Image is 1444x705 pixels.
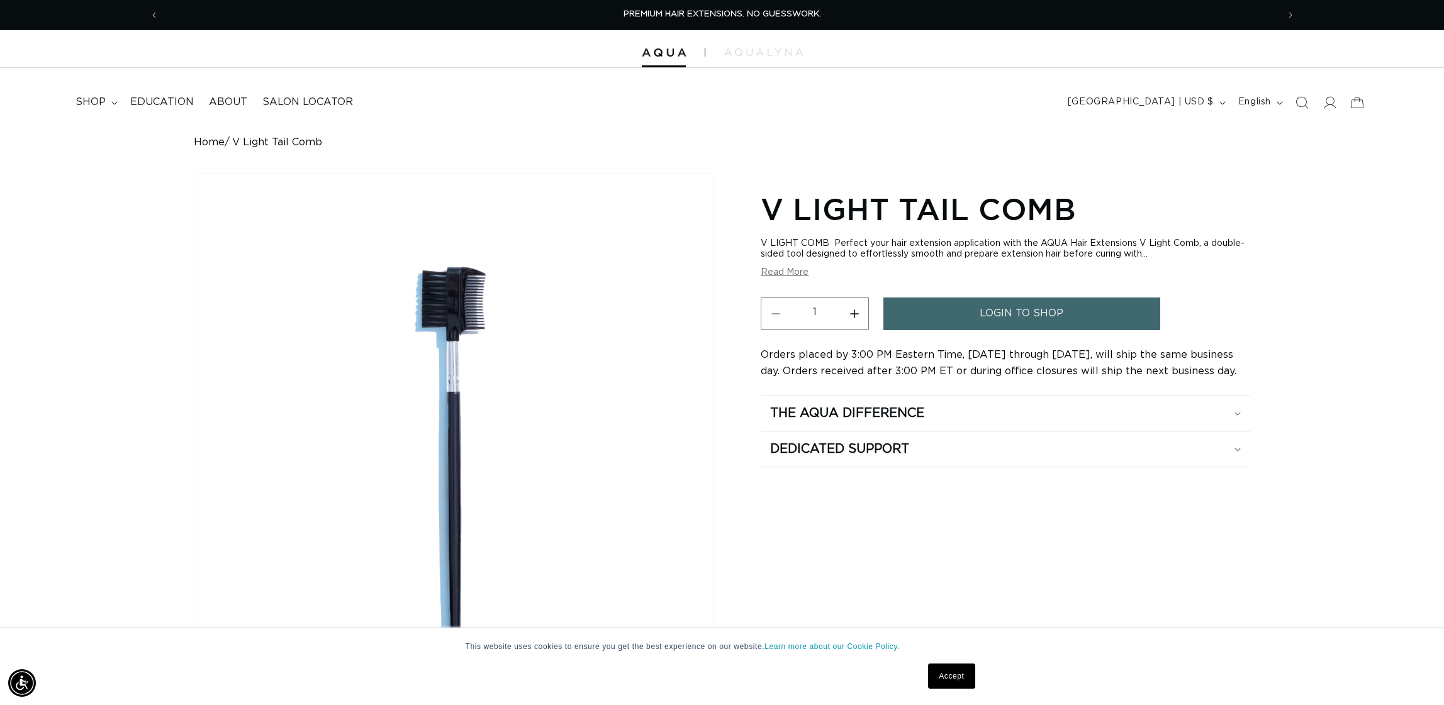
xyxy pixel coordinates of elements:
[140,3,168,27] button: Previous announcement
[642,48,686,57] img: Aqua Hair Extensions
[1277,3,1304,27] button: Next announcement
[8,669,36,697] div: Accessibility Menu
[232,136,322,148] span: V Light Tail Comb
[980,297,1063,330] span: login to shop
[123,88,201,116] a: Education
[130,96,194,109] span: Education
[1238,96,1271,109] span: English
[764,642,900,651] a: Learn more about our Cookie Policy.
[1288,89,1316,116] summary: Search
[466,641,979,652] p: This website uses cookies to ensure you get the best experience on our website.
[194,174,714,693] media-gallery: Gallery Viewer
[761,238,1250,260] div: V LIGHT COMB Perfect your hair extension application with the AQUA Hair Extensions V Light Comb, ...
[209,96,247,109] span: About
[761,267,809,278] button: Read More
[770,405,924,421] h2: The Aqua Difference
[68,88,123,116] summary: shop
[724,48,803,56] img: aqualyna.com
[1060,91,1231,114] button: [GEOGRAPHIC_DATA] | USD $
[1231,91,1288,114] button: English
[76,96,106,109] span: shop
[262,96,353,109] span: Salon Locator
[255,88,361,116] a: Salon Locator
[761,396,1250,431] summary: The Aqua Difference
[1068,96,1214,109] span: [GEOGRAPHIC_DATA] | USD $
[201,88,255,116] a: About
[883,297,1160,330] a: login to shop
[761,431,1250,467] summary: Dedicated Support
[194,136,225,148] a: Home
[194,136,1251,148] nav: breadcrumbs
[624,10,821,18] span: PREMIUM HAIR EXTENSIONS. NO GUESSWORK.
[761,189,1250,228] h1: V Light Tail Comb
[761,350,1236,376] span: Orders placed by 3:00 PM Eastern Time, [DATE] through [DATE], will ship the same business day. Or...
[770,441,909,457] h2: Dedicated Support
[928,663,975,689] a: Accept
